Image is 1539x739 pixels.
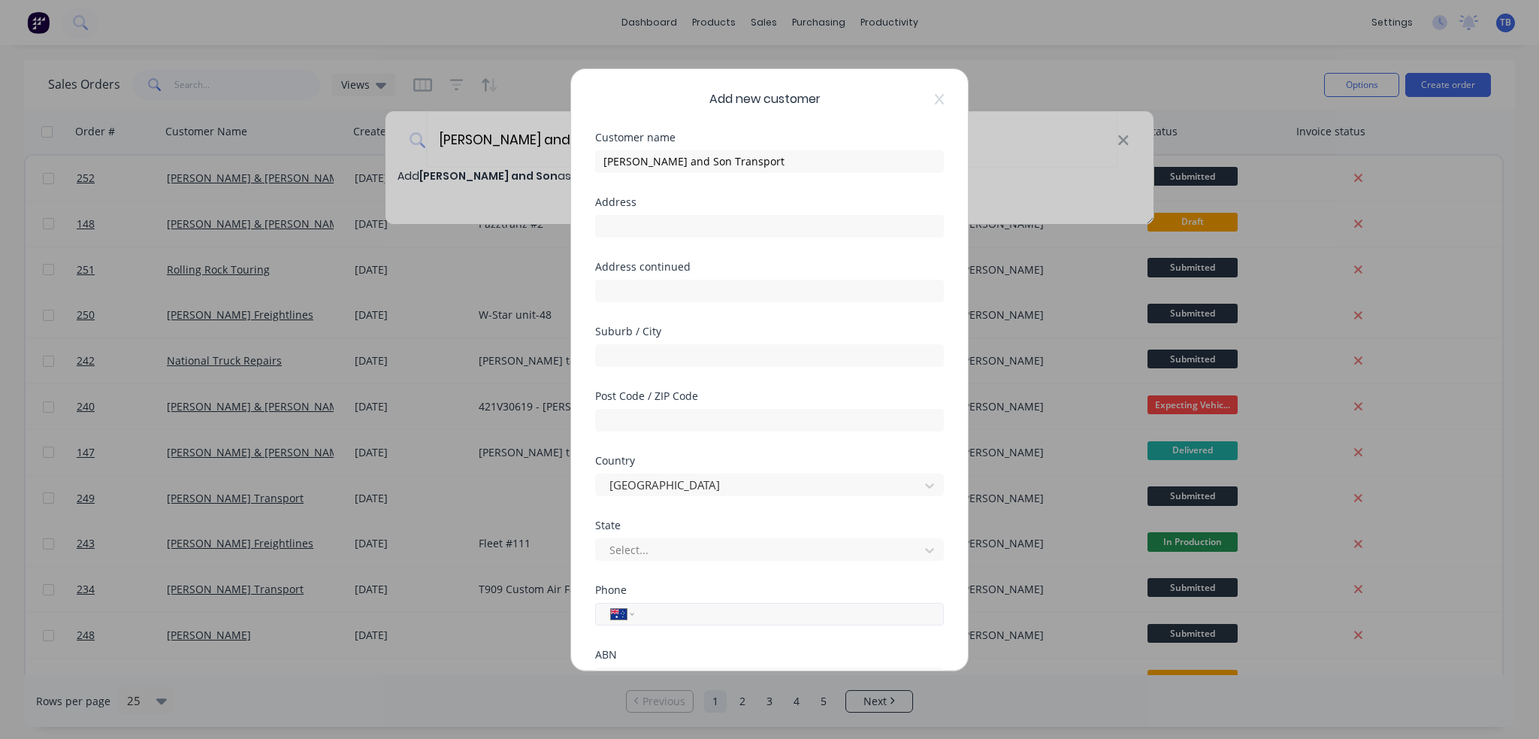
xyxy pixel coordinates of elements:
div: Customer name [595,132,944,143]
span: Add new customer [709,90,821,108]
div: Phone [595,585,944,595]
div: Address [595,197,944,207]
div: Post Code / ZIP Code [595,391,944,401]
div: State [595,520,944,531]
div: Address continued [595,262,944,272]
div: Suburb / City [595,326,944,337]
div: Country [595,456,944,466]
div: ABN [595,650,944,660]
